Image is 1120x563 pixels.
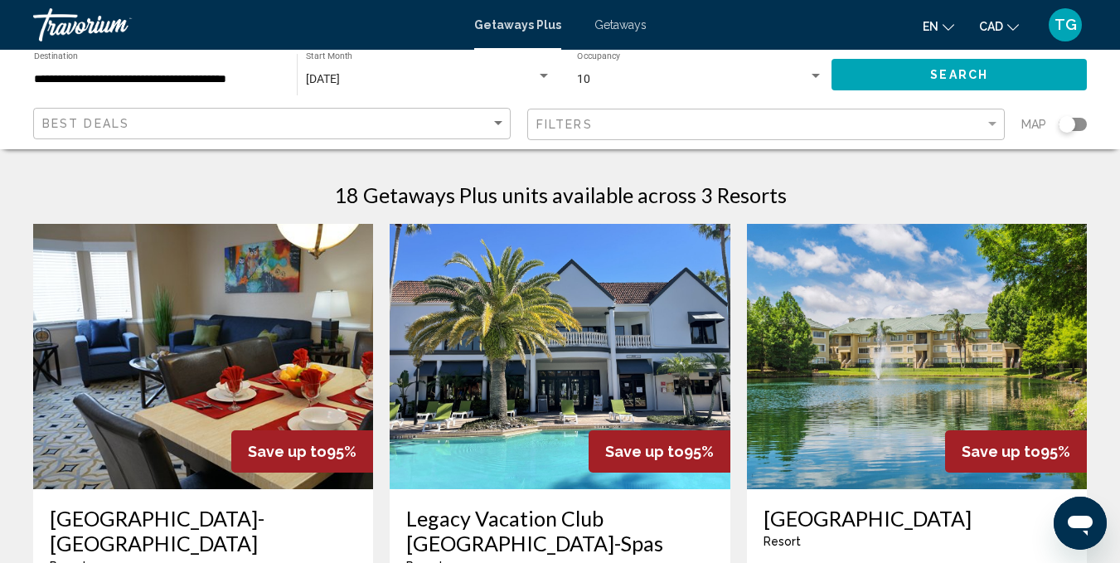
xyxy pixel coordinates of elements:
a: [GEOGRAPHIC_DATA] [764,506,1070,531]
a: Travorium [33,8,458,41]
div: 95% [231,430,373,473]
mat-select: Sort by [42,117,506,131]
img: 8615O01X.jpg [390,224,730,489]
span: Save up to [248,443,327,460]
img: 6815I01L.jpg [33,224,373,489]
button: User Menu [1044,7,1087,42]
a: Getaways [594,18,647,32]
span: Best Deals [42,117,129,130]
a: [GEOGRAPHIC_DATA]-[GEOGRAPHIC_DATA] [50,506,356,556]
img: 2610E01X.jpg [747,224,1087,489]
span: CAD [979,20,1003,33]
button: Filter [527,108,1005,142]
button: Change language [923,14,954,38]
span: Filters [536,118,593,131]
span: Save up to [605,443,684,460]
button: Change currency [979,14,1019,38]
span: Search [930,69,988,82]
div: 95% [945,430,1087,473]
div: 95% [589,430,730,473]
iframe: Button to launch messaging window [1054,497,1107,550]
a: Getaways Plus [474,18,561,32]
span: 10 [577,72,590,85]
span: Save up to [962,443,1040,460]
span: en [923,20,938,33]
span: Map [1021,113,1046,136]
span: Resort [764,535,801,548]
h1: 18 Getaways Plus units available across 3 Resorts [334,182,787,207]
a: Legacy Vacation Club [GEOGRAPHIC_DATA]-Spas [406,506,713,556]
button: Search [832,59,1087,90]
span: TG [1055,17,1077,33]
span: [DATE] [306,72,340,85]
